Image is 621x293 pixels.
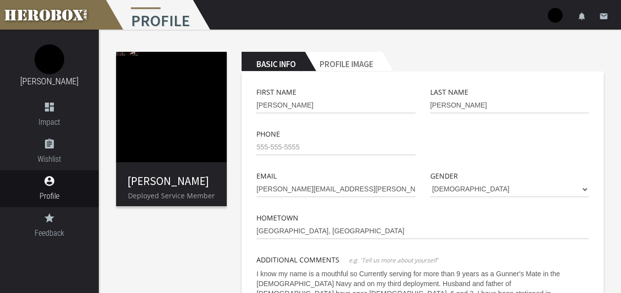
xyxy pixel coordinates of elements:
h2: Profile Image [305,52,382,72]
h2: Basic Info [242,52,305,72]
a: [PERSON_NAME] [20,76,79,86]
p: Deployed Service Member [116,190,227,201]
label: Hometown [256,212,298,223]
label: Gender [430,170,458,182]
label: Last Name [430,86,468,98]
i: account_circle [43,175,55,187]
input: 555-555-5555 [256,140,415,155]
label: Phone [256,128,280,140]
img: image [116,52,227,162]
label: Additional Comments [256,254,339,265]
img: user-image [548,8,563,23]
span: e.g. 'Tell us more about yourself' [349,256,438,264]
label: First Name [256,86,296,98]
i: notifications [578,12,586,21]
i: email [599,12,608,21]
img: image [35,44,64,74]
a: [PERSON_NAME] [127,174,209,188]
label: Email [256,170,277,182]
